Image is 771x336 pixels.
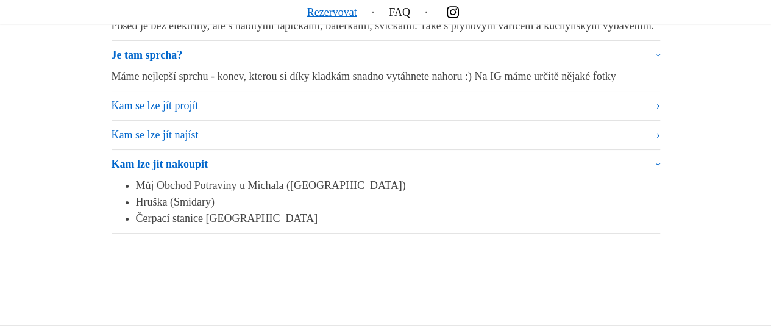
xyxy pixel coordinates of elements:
li: Můj Obchod Potraviny u Michala ([GEOGRAPHIC_DATA]) [136,177,660,194]
p: Posed je bez elektřiny, ale s nabitými lapičkami, baterkami, svíčkami. Také s plynovým vařičem a ... [112,18,660,34]
summary: Kam se lze jít projít [112,98,660,114]
p: Máme nejlepší sprchu - konev, kterou si díky kladkám snadno vytáhnete nahoru :) Na IG máme určitě... [112,68,660,85]
li: Čerpací stanice [GEOGRAPHIC_DATA] [136,210,660,227]
summary: Kam se lze jít najíst [112,127,660,143]
li: Hruška (Smidary) [136,194,660,210]
summary: Je tam sprcha? [112,47,660,68]
summary: Kam lze jít nakoupit [112,156,660,177]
